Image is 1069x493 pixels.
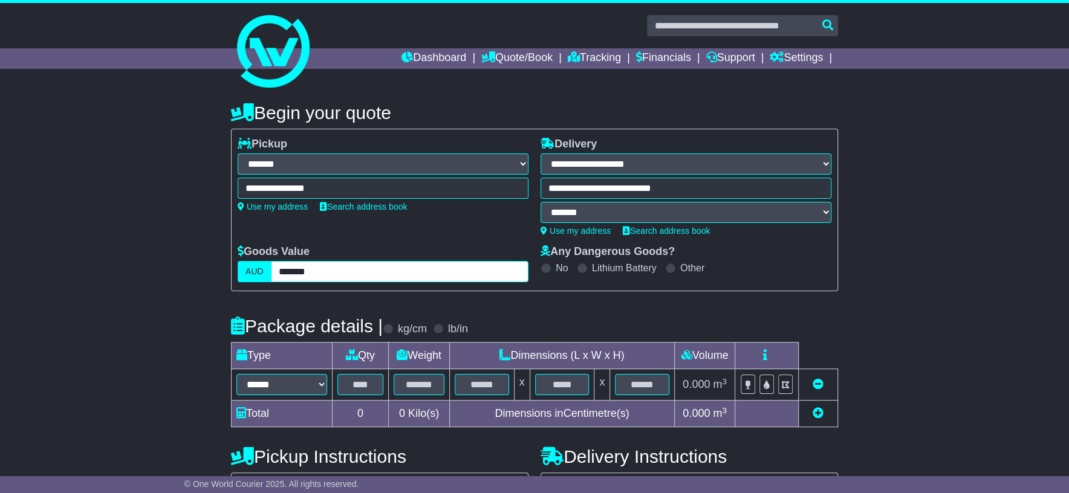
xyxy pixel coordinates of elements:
label: AUD [238,261,271,282]
td: x [594,369,610,401]
td: Dimensions (L x W x H) [449,343,674,369]
label: Other [680,262,704,274]
td: Volume [674,343,735,369]
a: Support [706,48,755,69]
h4: Delivery Instructions [541,446,838,466]
span: 0.000 [683,407,710,419]
td: Qty [333,343,389,369]
td: Type [232,343,333,369]
a: Search address book [320,202,407,211]
span: m [713,407,727,419]
sup: 3 [722,406,727,415]
label: Lithium Battery [592,262,657,274]
label: Any Dangerous Goods? [541,245,675,259]
span: m [713,378,727,390]
a: Use my address [541,226,611,236]
span: 0 [399,407,405,419]
a: Quote/Book [481,48,553,69]
a: Financials [636,48,691,69]
a: Tracking [568,48,621,69]
a: Use my address [238,202,308,211]
label: No [556,262,568,274]
label: Pickup [238,138,287,151]
span: 0.000 [683,378,710,390]
span: © One World Courier 2025. All rights reserved. [184,479,359,489]
h4: Package details | [231,316,383,336]
label: kg/cm [398,323,427,336]
sup: 3 [722,377,727,386]
label: Goods Value [238,245,310,259]
h4: Pickup Instructions [231,446,528,466]
h4: Begin your quote [231,103,838,123]
label: Delivery [541,138,597,151]
td: Kilo(s) [389,401,450,427]
td: Weight [389,343,450,369]
a: Settings [770,48,823,69]
td: Dimensions in Centimetre(s) [449,401,674,427]
label: lb/in [448,323,468,336]
a: Dashboard [401,48,466,69]
td: x [514,369,530,401]
td: Total [232,401,333,427]
td: 0 [333,401,389,427]
a: Add new item [813,407,824,419]
a: Search address book [623,226,710,236]
a: Remove this item [813,378,824,390]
